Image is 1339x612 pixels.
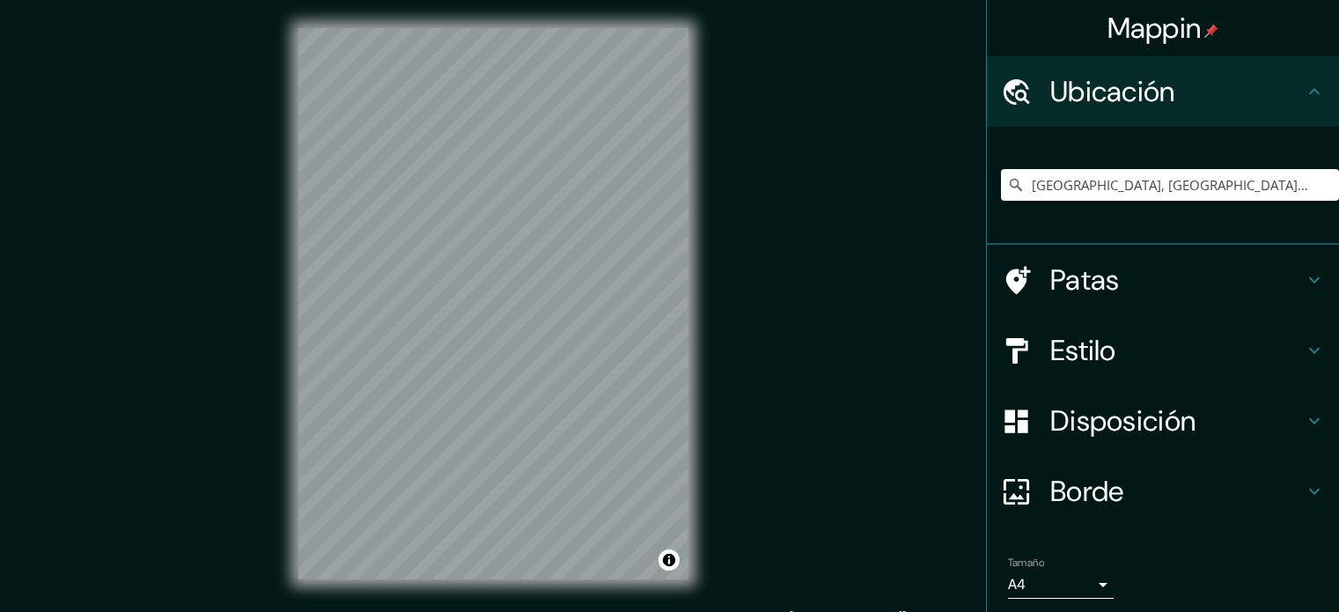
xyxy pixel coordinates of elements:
[1107,10,1202,47] font: Mappin
[1050,73,1175,110] font: Ubicación
[987,56,1339,127] div: Ubicación
[1008,571,1114,599] div: A4
[1050,262,1120,299] font: Patas
[1050,402,1196,439] font: Disposición
[987,245,1339,315] div: Patas
[658,549,680,571] button: Activar o desactivar atribución
[1204,24,1218,38] img: pin-icon.png
[1050,332,1116,369] font: Estilo
[987,386,1339,456] div: Disposición
[1001,169,1339,201] input: Elige tu ciudad o zona
[987,315,1339,386] div: Estilo
[1008,575,1026,594] font: A4
[987,456,1339,527] div: Borde
[298,28,688,579] canvas: Mapa
[1008,556,1044,570] font: Tamaño
[1050,473,1124,510] font: Borde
